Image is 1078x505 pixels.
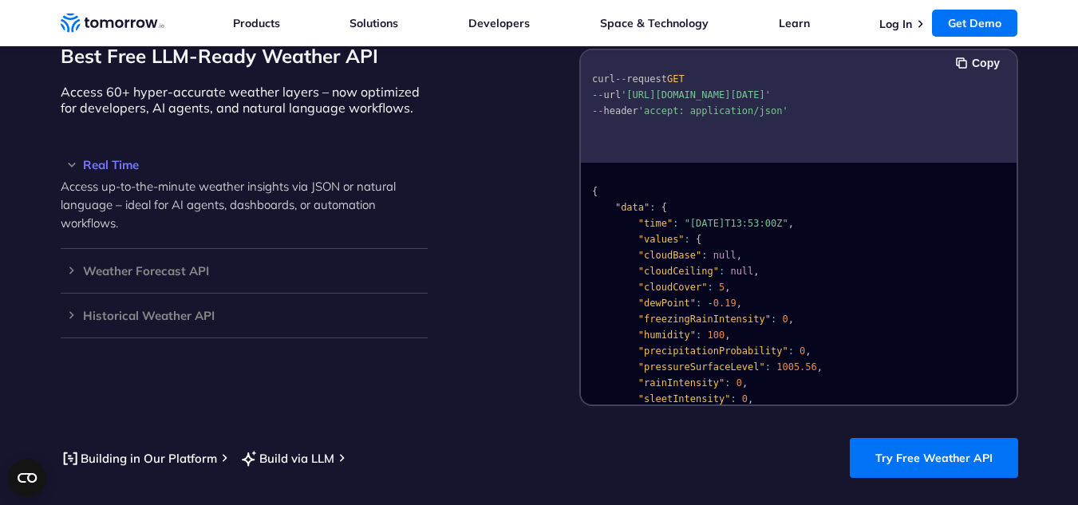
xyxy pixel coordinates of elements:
span: : [730,393,736,404]
span: , [741,377,747,389]
span: , [736,250,741,261]
a: Try Free Weather API [850,438,1018,478]
span: "rainIntensity" [638,377,724,389]
span: : [770,314,776,325]
span: -- [592,105,603,116]
span: , [805,345,811,357]
a: Home link [61,11,164,35]
span: : [701,250,707,261]
span: "time" [638,218,672,229]
span: , [736,298,741,309]
a: Solutions [349,16,398,30]
span: : [650,202,655,213]
span: : [707,282,713,293]
span: "dewPoint" [638,298,695,309]
span: "values" [638,234,684,245]
a: Get Demo [932,10,1017,37]
span: header [603,105,638,116]
span: , [748,393,753,404]
span: , [816,361,822,373]
span: , [753,266,759,277]
span: "pressureSurfaceLevel" [638,361,764,373]
p: Access up-to-the-minute weather insights via JSON or natural language – ideal for AI agents, dash... [61,177,428,232]
span: : [764,361,770,373]
span: { [661,202,666,213]
span: "cloudCover" [638,282,707,293]
span: 'accept: application/json' [638,105,788,116]
span: 100 [707,329,725,341]
span: { [696,234,701,245]
h3: Real Time [61,159,428,171]
span: : [684,234,689,245]
span: "cloudCeiling" [638,266,718,277]
span: : [718,266,724,277]
span: : [696,298,701,309]
span: "cloudBase" [638,250,701,261]
span: null [730,266,753,277]
a: Products [233,16,280,30]
a: Log In [879,17,912,31]
span: -- [614,73,626,85]
span: 0 [800,345,805,357]
span: "[DATE]T13:53:00Z" [684,218,788,229]
h3: Historical Weather API [61,310,428,322]
span: : [696,329,701,341]
span: 0 [741,393,747,404]
span: url [603,89,621,101]
span: 5 [718,282,724,293]
h3: Weather Forecast API [61,265,428,277]
span: -- [592,89,603,101]
span: , [788,314,793,325]
span: request [626,73,667,85]
a: Space & Technology [600,16,709,30]
a: Building in Our Platform [61,448,217,468]
span: 0 [782,314,788,325]
span: : [725,377,730,389]
p: Access 60+ hyper-accurate weather layers – now optimized for developers, AI agents, and natural l... [61,84,428,116]
a: Build via LLM [239,448,334,468]
span: : [788,345,793,357]
span: "data" [614,202,649,213]
span: 0.19 [713,298,736,309]
span: "freezingRainIntensity" [638,314,770,325]
span: curl [592,73,615,85]
span: null [713,250,736,261]
span: 0 [736,377,741,389]
span: 1005.56 [776,361,817,373]
span: , [725,282,730,293]
span: "precipitationProbability" [638,345,788,357]
span: , [725,329,730,341]
button: Open CMP widget [8,459,46,497]
span: { [592,186,598,197]
span: GET [666,73,684,85]
span: - [707,298,713,309]
a: Developers [468,16,530,30]
a: Learn [779,16,810,30]
span: "humidity" [638,329,695,341]
span: , [788,218,793,229]
span: '[URL][DOMAIN_NAME][DATE]' [621,89,771,101]
span: "sleetIntensity" [638,393,730,404]
button: Copy [956,54,1005,72]
span: : [673,218,678,229]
